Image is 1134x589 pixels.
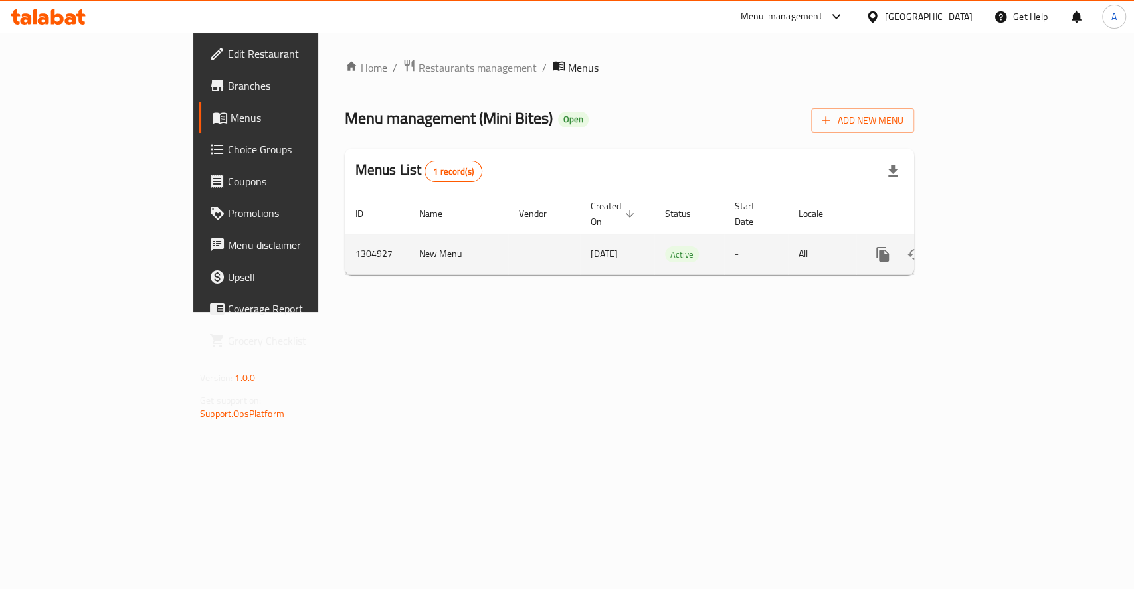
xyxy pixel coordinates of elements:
[345,103,553,133] span: Menu management ( Mini Bites )
[200,392,261,409] span: Get support on:
[403,59,537,76] a: Restaurants management
[788,234,856,274] td: All
[199,133,383,165] a: Choice Groups
[199,229,383,261] a: Menu disclaimer
[228,46,372,62] span: Edit Restaurant
[724,234,788,274] td: -
[228,269,372,285] span: Upsell
[799,206,840,222] span: Locale
[856,194,1005,234] th: Actions
[591,245,618,262] span: [DATE]
[542,60,547,76] li: /
[899,238,931,270] button: Change Status
[199,38,383,70] a: Edit Restaurant
[345,194,1005,275] table: enhanced table
[558,114,589,125] span: Open
[393,60,397,76] li: /
[199,165,383,197] a: Coupons
[231,110,372,126] span: Menus
[228,78,372,94] span: Branches
[199,102,383,133] a: Menus
[735,198,772,230] span: Start Date
[822,112,903,129] span: Add New Menu
[425,165,482,178] span: 1 record(s)
[519,206,564,222] span: Vendor
[200,369,233,386] span: Version:
[591,198,638,230] span: Created On
[425,161,482,182] div: Total records count
[811,108,914,133] button: Add New Menu
[867,238,899,270] button: more
[409,234,508,274] td: New Menu
[228,141,372,157] span: Choice Groups
[419,206,460,222] span: Name
[419,60,537,76] span: Restaurants management
[228,333,372,349] span: Grocery Checklist
[558,112,589,127] div: Open
[665,206,708,222] span: Status
[665,247,699,262] span: Active
[228,205,372,221] span: Promotions
[199,325,383,357] a: Grocery Checklist
[1111,9,1117,24] span: A
[228,173,372,189] span: Coupons
[199,261,383,293] a: Upsell
[235,369,255,386] span: 1.0.0
[345,59,914,76] nav: breadcrumb
[355,206,381,222] span: ID
[228,237,372,253] span: Menu disclaimer
[741,9,822,25] div: Menu-management
[885,9,973,24] div: [GEOGRAPHIC_DATA]
[877,155,909,187] div: Export file
[228,301,372,317] span: Coverage Report
[199,293,383,325] a: Coverage Report
[355,160,482,182] h2: Menus List
[199,70,383,102] a: Branches
[665,246,699,262] div: Active
[200,405,284,422] a: Support.OpsPlatform
[199,197,383,229] a: Promotions
[568,60,599,76] span: Menus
